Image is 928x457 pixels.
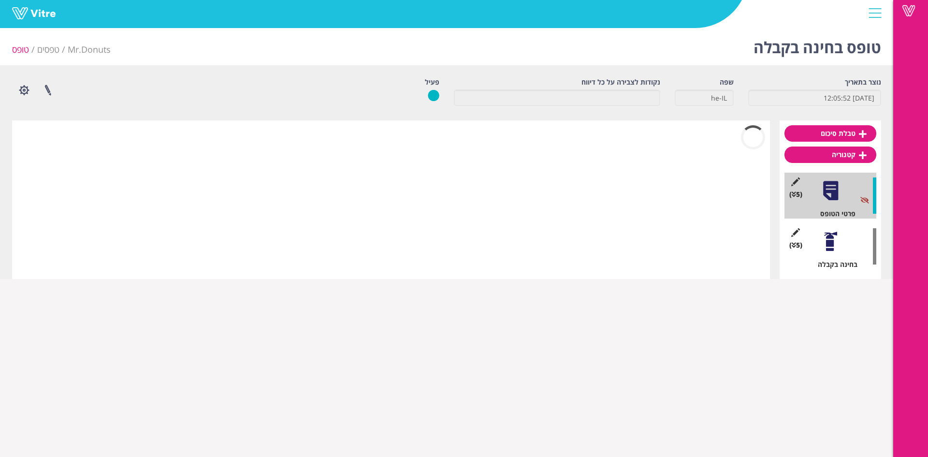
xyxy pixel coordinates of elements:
[784,125,876,142] a: טבלת סיכום
[68,44,111,55] span: 396
[12,44,37,56] li: טופס
[581,77,660,87] label: נקודות לצבירה על כל דיווח
[754,24,881,65] h1: טופס בחינה בקבלה
[37,44,59,55] a: טפסים
[720,77,734,87] label: שפה
[789,240,802,250] span: (5 )
[789,190,802,199] span: (5 )
[425,77,439,87] label: פעיל
[792,209,876,219] div: פרטי הטופס
[792,260,876,269] div: בחינה בקבלה
[845,77,881,87] label: נוצר בתאריך
[428,89,439,102] img: yes
[784,147,876,163] a: קטגוריה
